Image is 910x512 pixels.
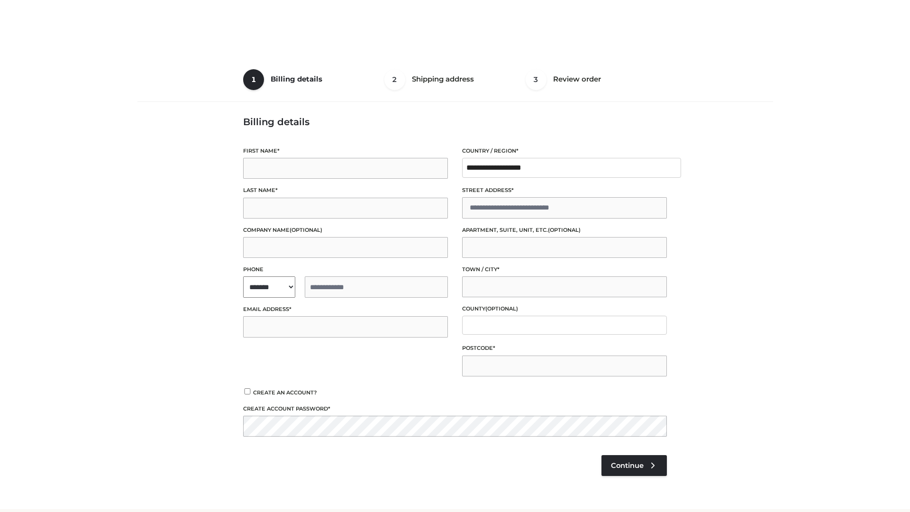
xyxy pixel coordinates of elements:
span: Shipping address [412,74,474,83]
label: County [462,304,667,313]
span: 1 [243,69,264,90]
label: First name [243,146,448,155]
h3: Billing details [243,116,667,128]
label: Phone [243,265,448,274]
span: Billing details [271,74,322,83]
label: Town / City [462,265,667,274]
span: (optional) [548,227,581,233]
span: 2 [384,69,405,90]
label: Company name [243,226,448,235]
span: (optional) [485,305,518,312]
label: Postcode [462,344,667,353]
label: Apartment, suite, unit, etc. [462,226,667,235]
label: Country / Region [462,146,667,155]
label: Email address [243,305,448,314]
label: Last name [243,186,448,195]
a: Continue [601,455,667,476]
span: Continue [611,461,644,470]
span: Create an account? [253,389,317,396]
span: (optional) [290,227,322,233]
span: Review order [553,74,601,83]
label: Create account password [243,404,667,413]
span: 3 [526,69,546,90]
label: Street address [462,186,667,195]
input: Create an account? [243,388,252,394]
